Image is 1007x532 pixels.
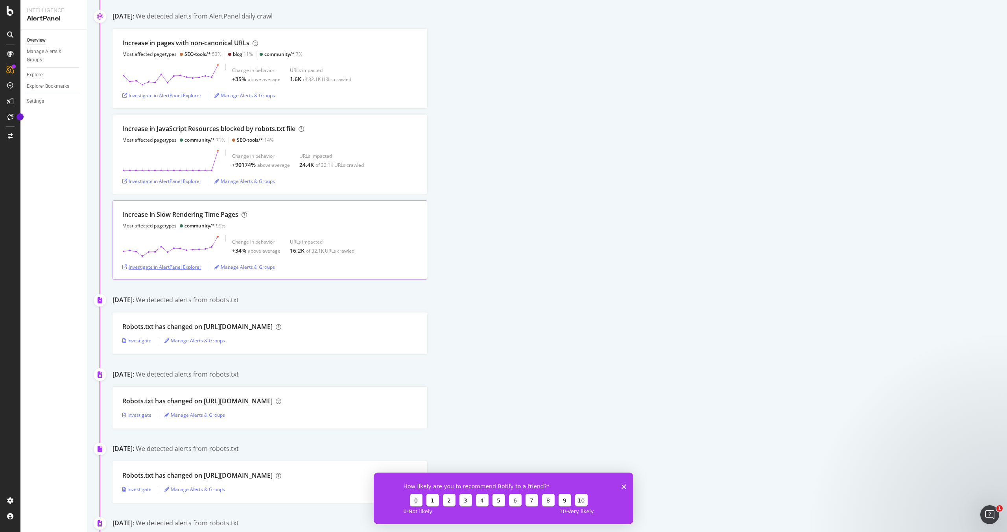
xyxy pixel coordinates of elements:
div: [DATE]: [113,444,134,453]
div: 99% [184,222,225,229]
div: We detected alerts from robots.txt [136,370,239,379]
div: community/* [264,51,295,57]
button: Investigate [122,483,151,495]
a: Manage Alerts & Groups [164,412,225,418]
a: Explorer [27,71,81,79]
a: Manage Alerts & Groups [214,92,275,99]
div: Change in behavior [232,153,290,159]
div: Increase in pages with non-canonical URLs [122,39,249,48]
button: Manage Alerts & Groups [214,89,275,102]
div: Most affected pagetypes [122,51,177,57]
div: Increase in JavaScript Resources blocked by robots.txt file [122,124,295,133]
a: Investigate in AlertPanel Explorer [122,178,201,185]
div: 71% [184,137,225,143]
div: SEO-tools/* [184,51,211,57]
div: URLs impacted [290,238,354,245]
iframe: Survey from Botify [374,473,633,524]
div: 24.4K [299,161,314,169]
div: Overview [27,36,46,44]
iframe: Intercom live chat [980,505,999,524]
div: We detected alerts from robots.txt [136,519,239,528]
div: We detected alerts from AlertPanel daily crawl [136,12,273,21]
div: Robots.txt has changed on [URL][DOMAIN_NAME] [122,322,273,331]
div: Most affected pagetypes [122,222,177,229]
div: of 32.1K URLs crawled [315,162,364,168]
div: community/* [184,222,215,229]
div: community/* [184,137,215,143]
a: Investigate [122,337,151,344]
button: Investigate [122,409,151,421]
a: Overview [27,36,81,44]
div: Change in behavior [232,238,280,245]
div: [DATE]: [113,296,134,305]
div: +90174% [232,161,256,169]
div: Change in behavior [232,67,280,74]
div: Explorer [27,71,44,79]
button: Investigate in AlertPanel Explorer [122,89,201,102]
div: +34% [232,247,246,255]
div: Robots.txt has changed on [URL][DOMAIN_NAME] [122,397,273,406]
button: Manage Alerts & Groups [164,483,225,495]
div: of 32.1K URLs crawled [303,76,351,83]
button: Manage Alerts & Groups [164,409,225,421]
a: Manage Alerts & Groups [27,48,81,64]
div: SEO-tools/* [237,137,263,143]
a: Investigate in AlertPanel Explorer [122,92,201,99]
div: AlertPanel [27,14,81,23]
div: URLs impacted [299,153,364,159]
a: Manage Alerts & Groups [214,264,275,270]
div: URLs impacted [290,67,351,74]
button: Investigate in AlertPanel Explorer [122,175,201,187]
button: Investigate [122,334,151,347]
div: Explorer Bookmarks [27,82,69,91]
a: Settings [27,97,81,105]
div: 1.6K [290,75,301,83]
a: Manage Alerts & Groups [214,178,275,185]
a: Explorer Bookmarks [27,82,81,91]
a: Manage Alerts & Groups [164,486,225,493]
div: 11% [233,51,253,57]
div: 16.2K [290,247,304,255]
button: Manage Alerts & Groups [214,260,275,273]
div: of 32.1K URLs crawled [306,248,354,254]
div: Robots.txt has changed on [URL][DOMAIN_NAME] [122,471,273,480]
div: [DATE]: [113,519,134,528]
div: 7% [264,51,302,57]
button: Investigate in AlertPanel Explorer [122,260,201,273]
a: Manage Alerts & Groups [164,337,225,344]
a: Investigate [122,486,151,493]
button: Manage Alerts & Groups [214,175,275,187]
div: above average [248,248,280,254]
button: Manage Alerts & Groups [164,334,225,347]
div: Tooltip anchor [17,113,24,120]
div: Most affected pagetypes [122,137,177,143]
div: 53% [184,51,221,57]
a: Investigate in AlertPanel Explorer [122,264,201,270]
div: +35% [232,75,246,83]
div: [DATE]: [113,12,134,21]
